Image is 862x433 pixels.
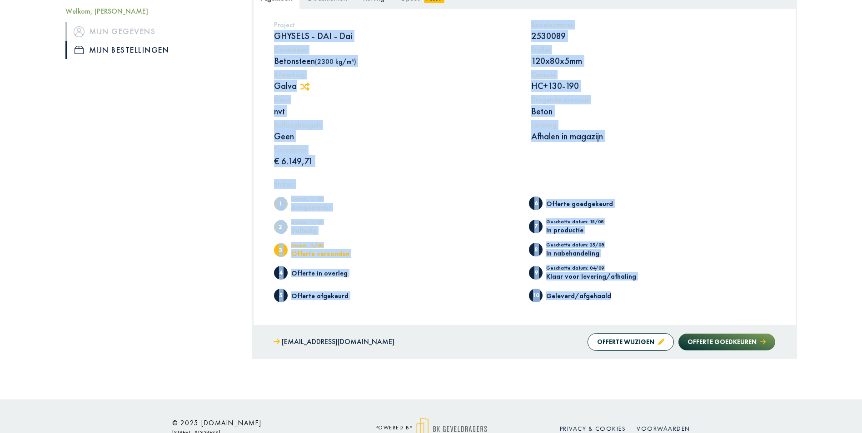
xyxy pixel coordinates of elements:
[529,289,543,302] span: Geleverd/afgehaald
[546,292,621,299] div: Geleverd/afgehaald
[274,95,518,104] h5: Kleur
[546,226,621,233] div: In productie
[588,333,674,351] button: Offerte wijzigen
[274,155,518,167] p: € 6.149,71
[274,55,518,67] p: Betonsteen
[274,70,518,79] h5: Afwerking
[546,250,621,256] div: In nabehandeling
[678,334,775,350] button: Offerte goedkeuren
[274,243,288,257] span: Offerte verzonden
[274,197,288,211] span: Aangemaakt
[65,7,238,15] h5: Welkom, [PERSON_NAME]
[529,266,543,280] span: Klaar voor levering/afhaling
[531,80,775,92] p: HC+130-190
[291,270,366,276] div: Offerte in overleg
[291,197,366,204] div: Datum: 11/08
[75,46,84,54] img: icon
[274,105,518,117] p: nvt
[274,335,394,349] a: [EMAIL_ADDRESS][DOMAIN_NAME]
[274,30,518,42] p: GHYSELS - DAI - Dai
[529,197,543,210] span: Offerte goedgekeurd
[65,22,238,40] a: iconMijn gegevens
[291,292,366,299] div: Offerte afgekeurd
[529,220,543,233] span: In productie
[531,20,775,29] h5: Bestelnummer
[274,220,288,234] span: Volledig
[291,220,366,227] div: Datum: 11/08
[529,243,543,256] span: In nabehandeling
[274,45,518,54] h5: Gevelsteen
[531,70,775,79] h5: Console
[65,41,238,59] a: iconMijn bestellingen
[291,250,366,257] div: Offerte verzonden
[172,419,336,427] h6: © 2025 [DOMAIN_NAME]
[74,26,85,37] img: icon
[531,30,775,42] p: 2530089
[274,266,288,280] span: Offerte in overleg
[546,242,621,250] div: Geschatte datum: 25/08
[315,57,356,66] span: (2300 kg/m³)
[531,45,775,54] h5: Profiel
[291,243,366,250] div: Datum: 11/08
[546,219,621,226] div: Geschatte datum: 15/08
[637,424,690,433] a: Voorwaarden
[274,80,518,92] p: Galva
[291,227,366,234] div: Volledig
[560,424,626,433] a: Privacy & cookies
[274,180,775,188] h5: Status:
[531,55,775,67] p: 120x80x5mm
[274,130,518,142] p: Geen
[546,273,636,280] div: Klaar voor levering/afhaling
[531,121,775,129] h5: Levering
[274,146,518,154] h5: Totaalprijs
[274,121,518,129] h5: Rollaagbeugels
[531,105,775,117] p: Beton
[531,95,775,104] h5: Dragende structuur
[291,204,366,211] div: Aangemaakt
[546,266,636,273] div: Geschatte datum: 04/09
[546,200,621,207] div: Offerte goedgekeurd
[274,20,518,29] h5: Project
[531,130,775,142] p: Afhalen in magazijn
[274,289,288,302] span: Offerte afgekeurd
